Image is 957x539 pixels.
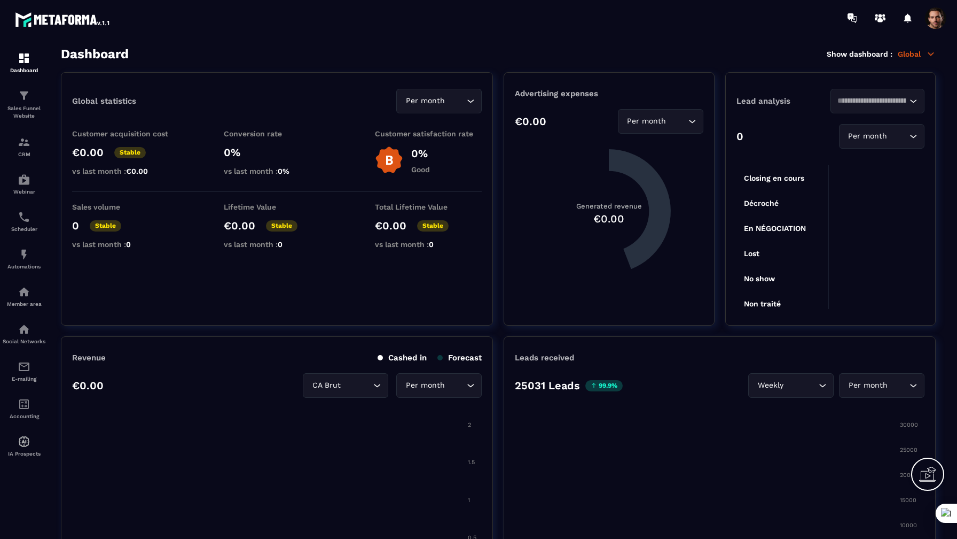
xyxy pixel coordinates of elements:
[72,129,179,138] p: Customer acquisition cost
[18,323,30,336] img: social-network
[18,360,30,373] img: email
[403,380,447,391] span: Per month
[224,167,331,175] p: vs last month :
[515,89,703,98] p: Advertising expenses
[3,151,45,157] p: CRM
[3,352,45,390] a: emailemailE-mailing
[126,240,131,249] span: 0
[890,130,907,142] input: Search for option
[515,115,546,128] p: €0.00
[744,174,804,183] tspan: Closing en cours
[3,67,45,73] p: Dashboard
[18,173,30,186] img: automations
[224,240,331,249] p: vs last month :
[468,459,475,466] tspan: 1.5
[830,89,924,113] div: Search for option
[72,96,136,106] p: Global statistics
[224,146,331,159] p: 0%
[900,421,918,428] tspan: 30000
[3,451,45,457] p: IA Prospects
[72,353,106,363] p: Revenue
[18,89,30,102] img: formation
[515,379,580,392] p: 25031 Leads
[18,435,30,448] img: automations
[625,115,669,127] span: Per month
[3,376,45,382] p: E-mailing
[3,264,45,269] p: Automations
[736,96,830,106] p: Lead analysis
[396,373,482,398] div: Search for option
[468,497,470,504] tspan: 1
[890,380,907,391] input: Search for option
[3,81,45,128] a: formationformationSales Funnel Website
[3,413,45,419] p: Accounting
[303,373,388,398] div: Search for option
[837,95,907,107] input: Search for option
[375,240,482,249] p: vs last month :
[898,49,936,59] p: Global
[18,52,30,65] img: formation
[417,220,449,232] p: Stable
[224,219,255,232] p: €0.00
[18,248,30,261] img: automations
[839,124,924,149] div: Search for option
[618,109,703,134] div: Search for option
[585,380,623,391] p: 99.9%
[744,274,775,283] tspan: No show
[403,95,447,107] span: Per month
[411,165,430,174] p: Good
[224,129,331,138] p: Conversion rate
[126,167,148,175] span: €0.00
[3,338,45,344] p: Social Networks
[3,128,45,165] a: formationformationCRM
[18,398,30,411] img: accountant
[429,240,434,249] span: 0
[72,379,104,392] p: €0.00
[61,47,129,61] h3: Dashboard
[744,249,759,258] tspan: Lost
[846,130,890,142] span: Per month
[3,301,45,307] p: Member area
[72,167,179,175] p: vs last month :
[3,44,45,81] a: formationformationDashboard
[396,89,482,113] div: Search for option
[72,203,179,211] p: Sales volume
[375,146,403,174] img: b-badge-o.b3b20ee6.svg
[114,147,146,158] p: Stable
[744,199,779,207] tspan: Décroché
[3,203,45,240] a: schedulerschedulerScheduler
[748,373,834,398] div: Search for option
[266,220,297,232] p: Stable
[468,421,471,428] tspan: 2
[447,95,464,107] input: Search for option
[736,130,743,143] p: 0
[3,390,45,427] a: accountantaccountantAccounting
[900,522,917,529] tspan: 10000
[90,220,121,232] p: Stable
[343,380,371,391] input: Search for option
[72,240,179,249] p: vs last month :
[18,136,30,149] img: formation
[900,497,916,504] tspan: 15000
[437,353,482,363] p: Forecast
[669,115,686,127] input: Search for option
[278,240,283,249] span: 0
[310,380,343,391] span: CA Brut
[18,286,30,298] img: automations
[3,189,45,195] p: Webinar
[515,353,574,363] p: Leads received
[900,472,918,479] tspan: 20000
[278,167,289,175] span: 0%
[744,224,806,233] tspan: En NÉGOCIATION
[3,315,45,352] a: social-networksocial-networkSocial Networks
[3,105,45,120] p: Sales Funnel Website
[375,203,482,211] p: Total Lifetime Value
[3,240,45,278] a: automationsautomationsAutomations
[224,203,331,211] p: Lifetime Value
[378,353,427,363] p: Cashed in
[744,299,781,308] tspan: Non traité
[72,146,104,159] p: €0.00
[375,219,406,232] p: €0.00
[15,10,111,29] img: logo
[72,219,79,232] p: 0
